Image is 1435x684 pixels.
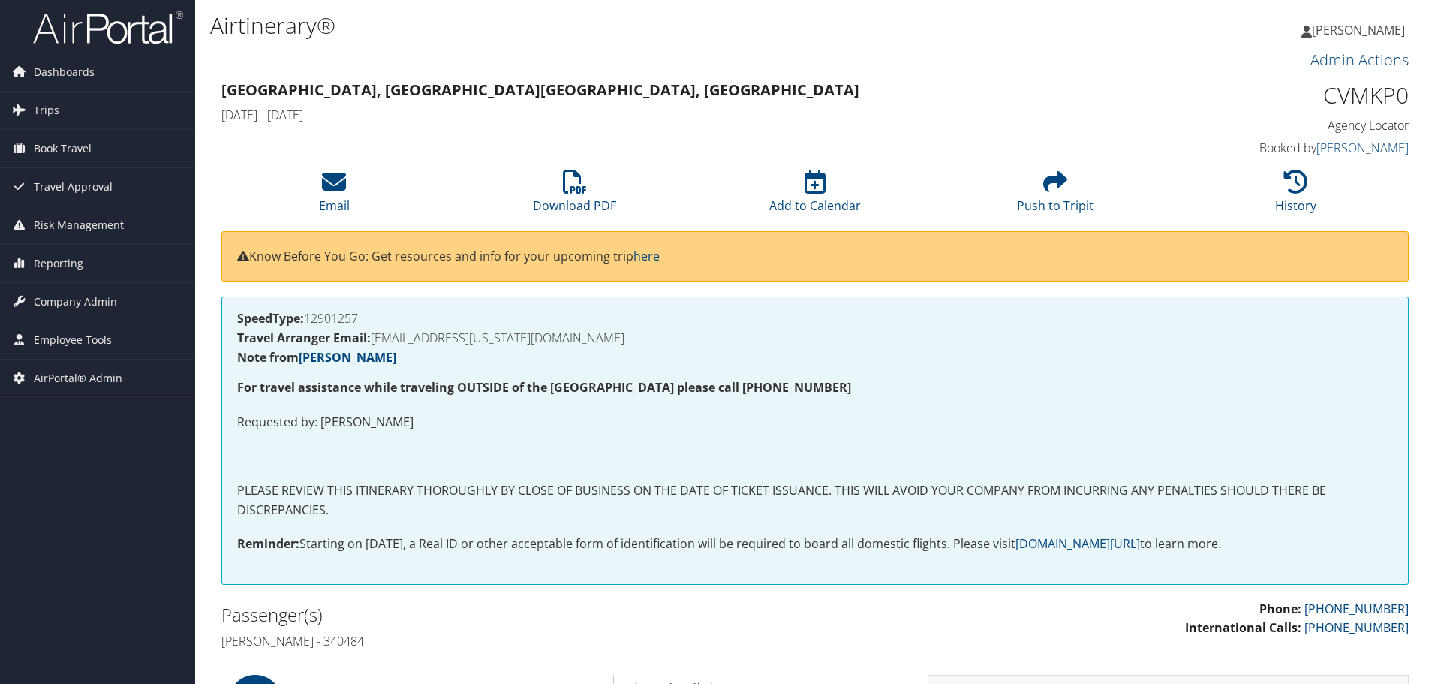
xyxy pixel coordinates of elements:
span: Employee Tools [34,321,112,359]
a: [PERSON_NAME] [299,349,396,366]
p: Requested by: [PERSON_NAME] [237,413,1393,432]
p: Know Before You Go: Get resources and info for your upcoming trip [237,247,1393,267]
strong: Note from [237,349,396,366]
span: Company Admin [34,283,117,321]
strong: Phone: [1259,601,1301,617]
strong: SpeedType: [237,310,304,327]
h4: [EMAIL_ADDRESS][US_STATE][DOMAIN_NAME] [237,332,1393,344]
span: Travel Approval [34,168,113,206]
a: Email [319,178,350,214]
p: Starting on [DATE], a Real ID or other acceptable form of identification will be required to boar... [237,535,1393,554]
a: [PERSON_NAME] [1301,8,1420,53]
h4: [PERSON_NAME] - 340484 [221,633,804,649]
span: Reporting [34,245,83,282]
a: Admin Actions [1310,50,1409,70]
h1: Airtinerary® [210,10,1017,41]
span: Trips [34,92,59,129]
p: PLEASE REVIEW THIS ITINERARY THOROUGHLY BY CLOSE OF BUSINESS ON THE DATE OF TICKET ISSUANCE. THIS... [237,481,1393,520]
span: Risk Management [34,206,124,244]
img: airportal-logo.png [33,10,183,45]
a: [PERSON_NAME] [1316,140,1409,156]
strong: International Calls: [1185,619,1301,636]
a: Download PDF [533,178,616,214]
h1: CVMKP0 [1129,80,1409,111]
span: Dashboards [34,53,95,91]
h4: Booked by [1129,140,1409,156]
span: AirPortal® Admin [34,360,122,397]
a: [PHONE_NUMBER] [1304,619,1409,636]
a: [PHONE_NUMBER] [1304,601,1409,617]
strong: For travel assistance while traveling OUTSIDE of the [GEOGRAPHIC_DATA] please call [PHONE_NUMBER] [237,379,851,396]
h4: Agency Locator [1129,117,1409,134]
a: Push to Tripit [1017,178,1094,214]
strong: [GEOGRAPHIC_DATA], [GEOGRAPHIC_DATA] [GEOGRAPHIC_DATA], [GEOGRAPHIC_DATA] [221,80,859,100]
h2: Passenger(s) [221,602,804,628]
span: Book Travel [34,130,92,167]
h4: 12901257 [237,312,1393,324]
strong: Reminder: [237,535,299,552]
a: Add to Calendar [769,178,861,214]
span: [PERSON_NAME] [1312,22,1405,38]
strong: Travel Arranger Email: [237,330,371,346]
h4: [DATE] - [DATE] [221,107,1106,123]
a: here [633,248,660,264]
a: [DOMAIN_NAME][URL] [1015,535,1140,552]
a: History [1275,178,1316,214]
